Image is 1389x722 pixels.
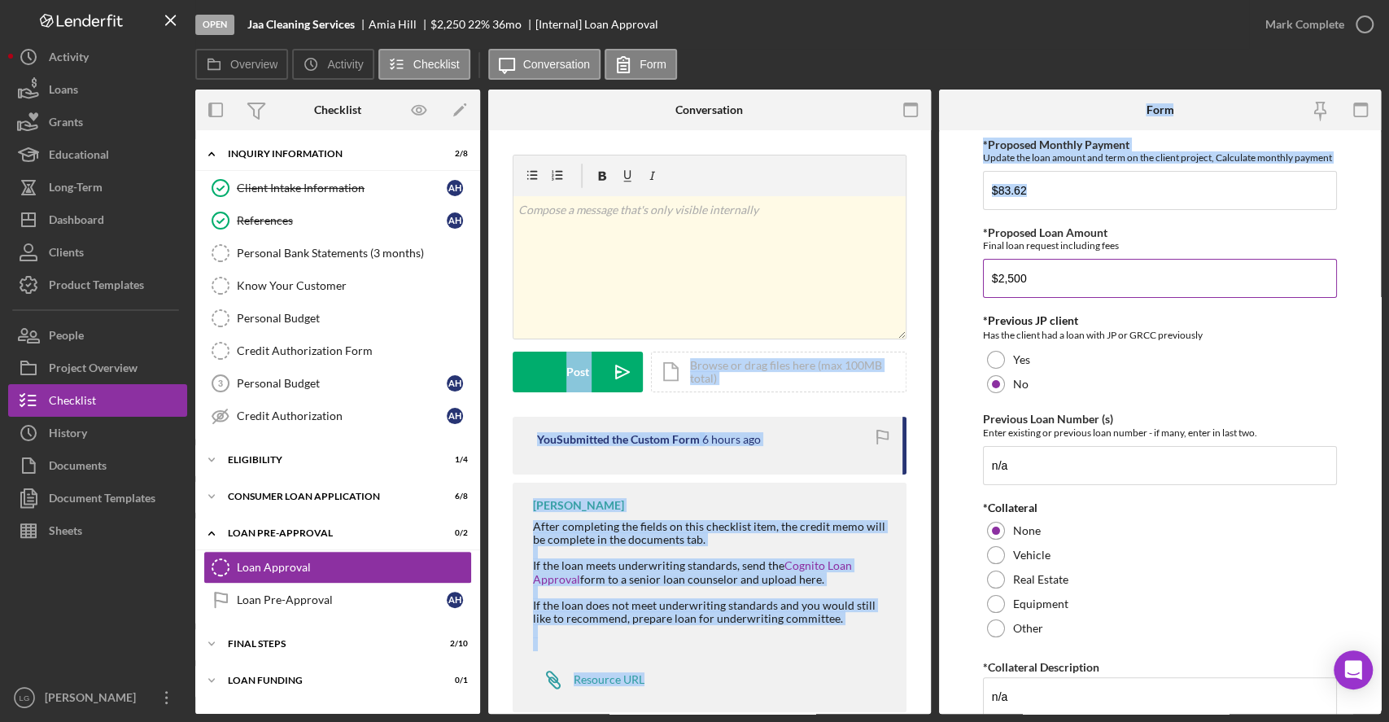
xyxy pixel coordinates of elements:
[1013,573,1068,586] label: Real Estate
[195,49,288,80] button: Overview
[237,214,447,227] div: References
[237,344,471,357] div: Credit Authorization Form
[237,593,447,606] div: Loan Pre-Approval
[49,482,155,519] div: Document Templates
[1013,353,1030,366] label: Yes
[49,171,103,208] div: Long-Term
[533,499,624,512] div: [PERSON_NAME]
[447,375,463,392] div: A H
[1013,622,1043,635] label: Other
[8,384,187,417] button: Checklist
[533,558,852,585] a: Cognito Loan Approval
[20,694,30,702] text: LG
[41,681,146,718] div: [PERSON_NAME]
[447,180,463,196] div: A H
[533,599,890,625] div: If the loan does not meet underwriting standards and you would still like to recommend, prepare l...
[8,514,187,547] button: Sheets
[439,676,468,685] div: 0 / 1
[49,417,87,453] div: History
[237,561,471,574] div: Loan Approval
[8,319,187,352] button: People
[533,520,890,546] div: After completing the fields on this checklist item, the credit memo will be complete in the docum...
[228,676,427,685] div: Loan Funding
[237,312,471,325] div: Personal Budget
[8,41,187,73] a: Activity
[983,314,1337,327] div: *Previous JP client
[8,106,187,138] button: Grants
[1013,524,1041,537] label: None
[533,663,644,696] a: Resource URL
[1334,650,1373,689] div: Open Intercom Messenger
[8,482,187,514] button: Document Templates
[378,49,470,80] button: Checklist
[983,151,1337,164] div: Update the loan amount and term on the client project, Calculate monthly payment
[1265,8,1344,41] div: Mark Complete
[8,417,187,449] button: History
[8,73,187,106] button: Loans
[983,138,1129,151] label: *Proposed Monthly Payment
[1013,549,1050,562] label: Vehicle
[983,412,1113,426] label: Previous Loan Number (s)
[439,149,468,159] div: 2 / 8
[702,433,761,446] time: 2025-09-22 18:30
[983,327,1337,343] div: Has the client had a loan with JP or GRCC previously
[8,352,187,384] a: Project Overview
[49,384,96,421] div: Checklist
[237,279,471,292] div: Know Your Customer
[49,106,83,142] div: Grants
[203,237,472,269] a: Personal Bank Statements (3 months)
[203,584,472,616] a: Loan Pre-ApprovalAH
[237,409,447,422] div: Credit Authorization
[439,492,468,501] div: 6 / 8
[488,49,601,80] button: Conversation
[369,18,430,31] div: Amia Hill
[237,182,447,195] div: Client Intake Information
[203,302,472,335] a: Personal Budget
[8,681,187,714] button: LG[PERSON_NAME]
[8,449,187,482] button: Documents
[566,352,589,392] div: Post
[327,58,363,71] label: Activity
[49,449,107,486] div: Documents
[49,514,82,551] div: Sheets
[1013,597,1068,610] label: Equipment
[203,269,472,302] a: Know Your Customer
[292,49,373,80] button: Activity
[439,455,468,465] div: 1 / 4
[8,236,187,269] a: Clients
[228,639,427,649] div: FINAL STEPS
[8,203,187,236] button: Dashboard
[203,400,472,432] a: Credit AuthorizationAH
[533,559,890,585] div: If the loan meets underwriting standards, send the form to a senior loan counselor and upload here.
[983,501,1337,514] div: *Collateral
[314,103,361,116] div: Checklist
[49,236,84,273] div: Clients
[983,239,1337,252] div: Final loan request including fees
[535,18,658,31] div: [Internal] Loan Approval
[492,18,522,31] div: 36 mo
[413,58,460,71] label: Checklist
[195,15,234,35] div: Open
[8,269,187,301] button: Product Templates
[8,138,187,171] button: Educational
[203,551,472,584] a: Loan Approval
[49,203,104,240] div: Dashboard
[237,247,471,260] div: Personal Bank Statements (3 months)
[447,408,463,424] div: A H
[228,492,427,501] div: Consumer Loan Application
[447,592,463,608] div: A H
[605,49,677,80] button: Form
[228,149,427,159] div: Inquiry Information
[983,427,1337,439] div: Enter existing or previous loan number - if many, enter in last two.
[983,660,1099,674] label: *Collateral Description
[1249,8,1381,41] button: Mark Complete
[237,377,447,390] div: Personal Budget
